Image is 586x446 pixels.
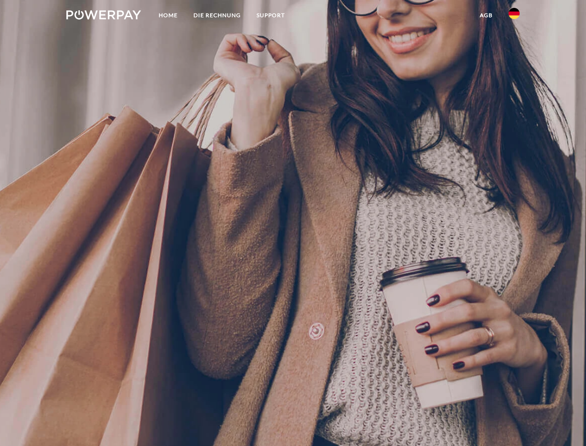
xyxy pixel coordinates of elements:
[151,7,186,24] a: Home
[472,7,501,24] a: agb
[509,8,520,19] img: de
[186,7,249,24] a: DIE RECHNUNG
[249,7,293,24] a: SUPPORT
[66,10,141,20] img: logo-powerpay-white.svg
